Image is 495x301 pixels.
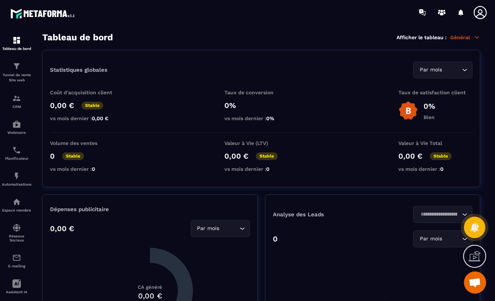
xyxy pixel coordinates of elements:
input: Search for option [221,224,238,233]
span: 0% [266,115,274,121]
p: Webinaire [2,131,31,135]
p: Valeur à Vie Total [398,140,472,146]
img: social-network [12,223,21,232]
p: Dépenses publicitaire [50,206,250,213]
p: 0% [424,102,435,111]
p: Afficher le tableau : [397,34,446,40]
a: social-networksocial-networkRéseaux Sociaux [2,218,31,248]
a: Assistant IA [2,274,31,300]
div: Search for option [413,61,472,78]
p: vs mois dernier : [224,115,298,121]
span: Par mois [195,224,221,233]
span: 0 [266,166,270,172]
span: 0 [440,166,444,172]
img: formation [12,62,21,71]
p: 0,00 € [224,152,248,160]
p: Espace membre [2,208,31,212]
p: Général [450,34,480,41]
p: Assistant IA [2,290,31,294]
img: email [12,253,21,262]
input: Search for option [444,235,460,243]
img: automations [12,172,21,180]
p: Stable [81,102,103,109]
img: b-badge-o.b3b20ee6.svg [398,101,418,121]
a: formationformationCRM [2,88,31,114]
p: 0 [273,234,278,243]
h3: Tableau de bord [42,32,113,43]
a: emailemailE-mailing [2,248,31,274]
p: Taux de conversion [224,89,298,95]
p: vs mois dernier : [398,166,472,172]
input: Search for option [444,66,460,74]
img: logo [10,7,77,20]
p: 0% [224,101,298,110]
p: 0 [50,152,55,160]
p: Stable [430,152,452,160]
p: CRM [2,105,31,109]
a: formationformationTunnel de vente Site web [2,56,31,88]
span: Par mois [418,235,444,243]
p: Bien [424,114,435,120]
div: Search for option [413,230,472,247]
span: 0,00 € [92,115,108,121]
div: Search for option [413,206,472,223]
p: Stable [62,152,84,160]
p: Valeur à Vie (LTV) [224,140,298,146]
input: Search for option [418,210,460,219]
p: Volume des ventes [50,140,124,146]
p: Coût d'acquisition client [50,89,124,95]
p: vs mois dernier : [50,115,124,121]
p: 0,00 € [398,152,422,160]
img: scheduler [12,146,21,155]
p: vs mois dernier : [50,166,124,172]
span: 0 [92,166,95,172]
img: automations [12,197,21,206]
p: Planificateur [2,156,31,160]
img: formation [12,36,21,45]
div: Ouvrir le chat [464,271,486,294]
span: Par mois [418,66,444,74]
a: automationsautomationsEspace membre [2,192,31,218]
p: Réseaux Sociaux [2,234,31,242]
a: schedulerschedulerPlanificateur [2,140,31,166]
p: Tunnel de vente Site web [2,72,31,83]
img: formation [12,94,21,103]
a: formationformationTableau de bord [2,30,31,56]
p: Analyse des Leads [273,211,373,218]
div: Search for option [191,220,250,237]
p: 0,00 € [50,224,74,233]
p: 0,00 € [50,101,74,110]
p: Stable [256,152,278,160]
p: vs mois dernier : [224,166,298,172]
a: automationsautomationsWebinaire [2,114,31,140]
p: E-mailing [2,264,31,268]
img: automations [12,120,21,129]
p: Automatisations [2,182,31,186]
p: Tableau de bord [2,47,31,51]
p: Taux de satisfaction client [398,89,472,95]
a: automationsautomationsAutomatisations [2,166,31,192]
p: Statistiques globales [50,67,107,73]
